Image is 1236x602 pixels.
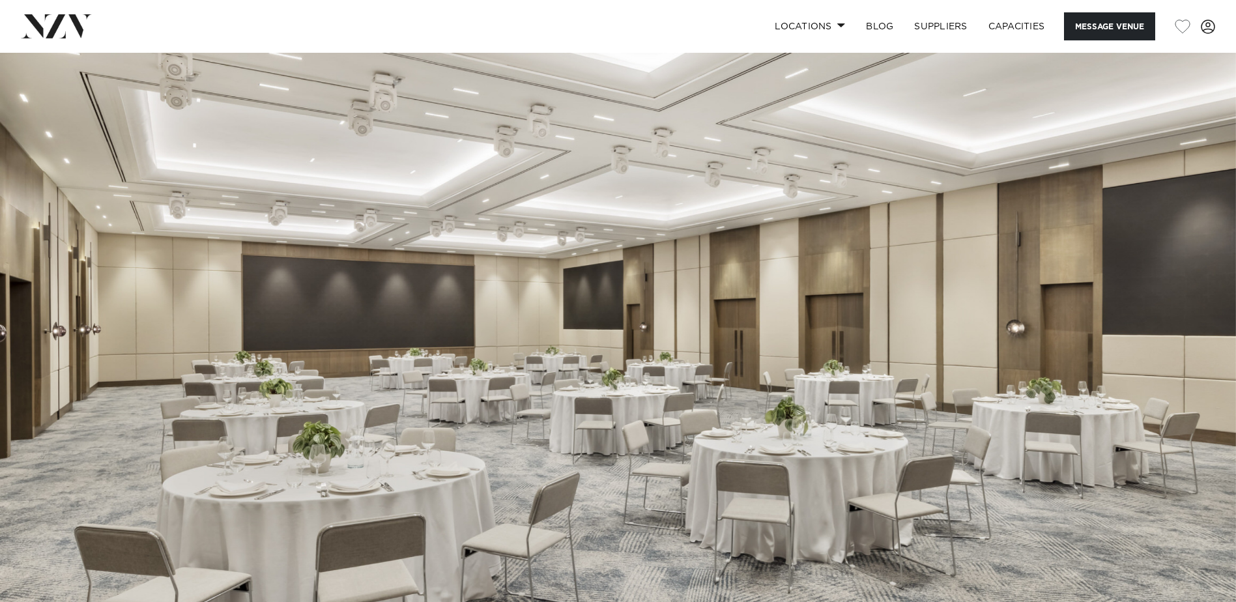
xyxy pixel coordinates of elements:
a: SUPPLIERS [904,12,977,40]
a: BLOG [855,12,904,40]
img: nzv-logo.png [21,14,92,38]
a: Locations [764,12,855,40]
a: Capacities [978,12,1056,40]
button: Message Venue [1064,12,1155,40]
